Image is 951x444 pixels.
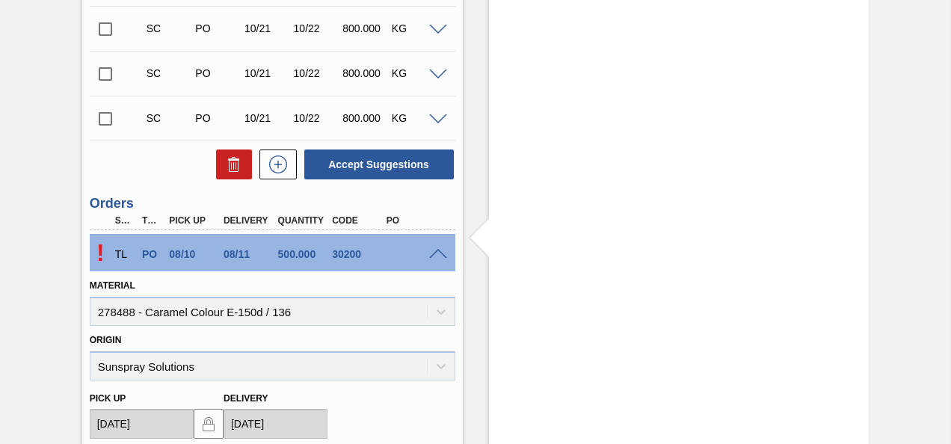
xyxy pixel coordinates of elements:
div: 500.000 [274,248,333,260]
input: mm/dd/yyyy [90,409,194,439]
div: Accept Suggestions [297,148,455,181]
div: Purchase order [191,67,244,79]
button: locked [194,409,224,439]
div: Suggestion Created [143,67,195,79]
p: Pending Acceptance [90,239,111,267]
div: Code [328,215,387,226]
div: 800.000 [339,22,391,34]
div: KG [388,67,440,79]
h3: Orders [90,196,455,212]
div: PO [383,215,441,226]
label: Origin [90,335,122,345]
div: Purchase order [191,112,244,124]
div: 800.000 [339,67,391,79]
input: mm/dd/yyyy [224,409,327,439]
div: Pick up [165,215,224,226]
div: KG [388,112,440,124]
button: Accept Suggestions [304,149,454,179]
div: 10/22/2025 [290,112,342,124]
img: locked [200,415,218,433]
div: Purchase order [191,22,244,34]
label: Pick up [90,393,126,404]
p: TL [115,248,133,260]
div: Purchase order [138,248,164,260]
div: Trading Load Composition [111,238,137,271]
div: Step [111,215,137,226]
div: Suggestion Created [143,112,195,124]
div: 08/11/2025 [220,248,278,260]
div: Suggestion Created [143,22,195,34]
div: KG [388,22,440,34]
div: 800.000 [339,112,391,124]
div: 10/21/2025 [241,67,293,79]
div: Delivery [220,215,278,226]
label: Delivery [224,393,268,404]
div: Quantity [274,215,333,226]
div: 10/21/2025 [241,112,293,124]
div: 08/10/2025 [165,248,224,260]
div: 10/22/2025 [290,67,342,79]
div: New suggestion [252,149,297,179]
div: 10/22/2025 [290,22,342,34]
div: Type [138,215,164,226]
div: Delete Suggestions [209,149,252,179]
div: 10/21/2025 [241,22,293,34]
div: 30200 [328,248,387,260]
label: Material [90,280,135,291]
